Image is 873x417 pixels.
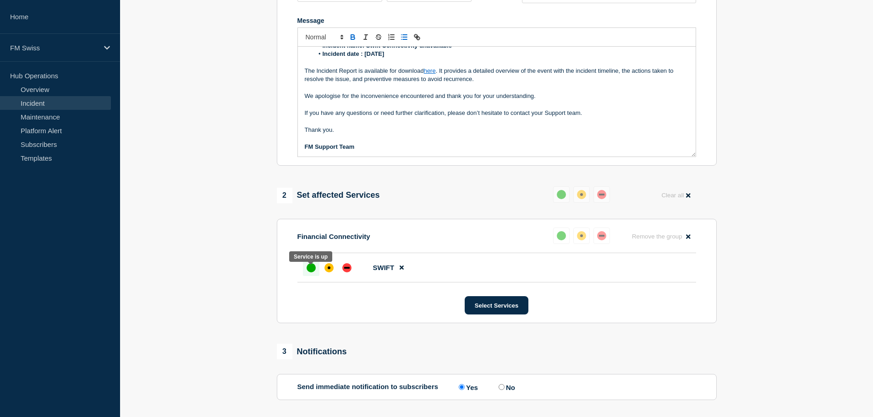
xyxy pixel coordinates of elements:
span: Remove the group [632,233,682,240]
span: 3 [277,344,292,359]
button: Clear all [656,186,696,204]
button: Toggle bold text [346,32,359,43]
div: Service is up [294,254,328,260]
strong: Incident name: Swift Connectivity unavailable [323,42,452,49]
p: Send immediate notification to subscribers [297,383,439,391]
span: SWIFT [373,264,395,271]
div: down [597,231,606,240]
div: Notifications [277,344,347,359]
p: FM Swiss [10,44,98,52]
button: Toggle strikethrough text [372,32,385,43]
div: down [597,190,606,199]
input: No [499,384,505,390]
a: here [424,67,436,74]
div: affected [577,190,586,199]
button: up [553,186,570,203]
div: Set affected Services [277,188,380,203]
div: up [307,263,316,272]
div: up [557,231,566,240]
div: up [557,190,566,199]
p: The Incident Report is available for download . It provides a detailed overview of the event with... [305,67,689,84]
p: If you have any questions or need further clarification, please don’t hesitate to contact your Su... [305,109,689,117]
div: Message [297,17,696,24]
label: No [496,383,515,391]
span: 2 [277,188,292,203]
button: Toggle link [411,32,423,43]
button: down [593,227,610,244]
div: Message [298,47,696,157]
div: down [342,263,351,272]
label: Yes [456,383,478,391]
div: affected [577,231,586,240]
input: Yes [459,384,465,390]
span: Font size [302,32,346,43]
p: Financial Connectivity [297,233,370,240]
button: Toggle bulleted list [398,32,411,43]
button: affected [573,227,590,244]
p: We apologise for the inconvenience encountered and thank you for your understanding. [305,92,689,100]
button: Toggle italic text [359,32,372,43]
button: Select Services [465,296,528,314]
strong: FM Support Team [305,143,355,150]
button: down [593,186,610,203]
p: Thank you. [305,126,689,134]
div: Send immediate notification to subscribers [297,383,696,391]
button: up [553,227,570,244]
button: affected [573,186,590,203]
button: Remove the group [626,227,696,245]
div: affected [324,263,334,272]
strong: Incident date : [DATE] [323,50,384,57]
button: Toggle ordered list [385,32,398,43]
